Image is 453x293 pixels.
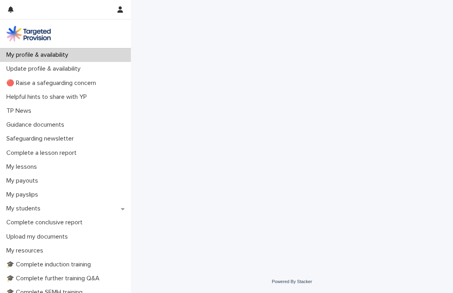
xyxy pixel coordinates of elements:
p: Update profile & availability [3,65,87,73]
p: My students [3,205,47,212]
img: M5nRWzHhSzIhMunXDL62 [6,26,51,42]
p: Complete a lesson report [3,149,83,157]
p: Helpful hints to share with YP [3,93,93,101]
p: Upload my documents [3,233,74,241]
p: Guidance documents [3,121,71,129]
p: My payslips [3,191,44,199]
p: 🔴 Raise a safeguarding concern [3,79,102,87]
p: 🎓 Complete induction training [3,261,97,268]
p: Complete conclusive report [3,219,89,226]
p: My lessons [3,163,43,171]
p: TP News [3,107,38,115]
p: Safeguarding newsletter [3,135,80,143]
a: Powered By Stacker [272,279,312,284]
p: My resources [3,247,50,254]
p: My payouts [3,177,44,185]
p: 🎓 Complete further training Q&A [3,275,106,282]
p: My profile & availability [3,51,75,59]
